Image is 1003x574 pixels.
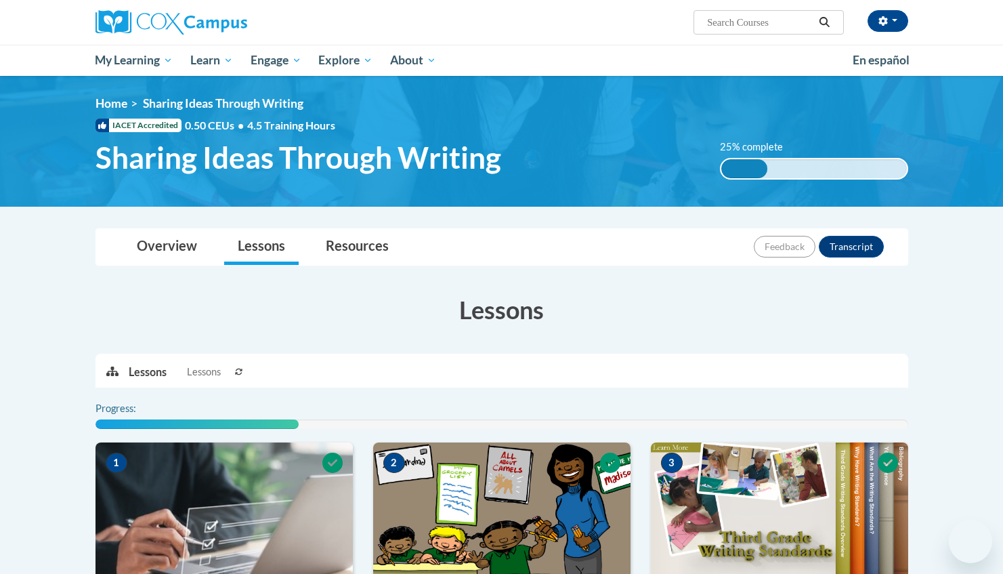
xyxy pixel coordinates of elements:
span: Sharing Ideas Through Writing [95,140,501,176]
span: Lessons [187,365,221,380]
a: My Learning [87,45,182,76]
h3: Lessons [95,293,908,327]
a: Engage [242,45,310,76]
button: Feedback [754,236,815,258]
button: Account Settings [868,10,908,32]
span: Sharing Ideas Through Writing [143,96,303,110]
a: Explore [310,45,381,76]
label: Progress: [95,401,173,416]
a: About [381,45,445,76]
a: Resources [312,229,402,265]
span: About [390,52,436,68]
button: Transcript [819,236,884,258]
a: En español [844,46,918,75]
span: Explore [318,52,372,68]
img: Cox Campus [95,10,247,35]
a: Overview [123,229,211,265]
span: 4.5 Training Hours [247,119,335,131]
div: 25% complete [721,159,767,178]
span: En español [853,53,910,67]
a: Home [95,96,127,110]
a: Learn [182,45,242,76]
button: Search [814,14,834,30]
a: Lessons [224,229,299,265]
span: • [238,119,244,131]
span: 0.50 CEUs [185,118,247,133]
p: Lessons [129,365,167,380]
span: 1 [106,453,127,473]
div: Main menu [75,45,929,76]
span: 3 [661,453,683,473]
span: Learn [190,52,233,68]
span: IACET Accredited [95,119,182,132]
span: Engage [251,52,301,68]
input: Search Courses [706,14,814,30]
iframe: Button to launch messaging window [949,520,992,563]
a: Cox Campus [95,10,353,35]
span: 2 [383,453,405,473]
span: My Learning [95,52,173,68]
label: 25% complete [720,140,798,155]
